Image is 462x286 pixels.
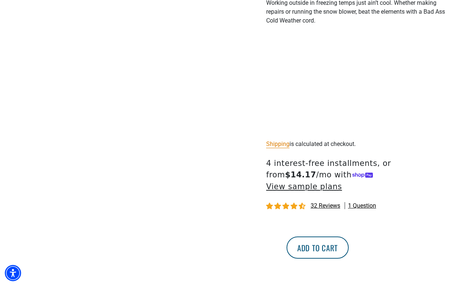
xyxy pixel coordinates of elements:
[5,265,21,281] div: Accessibility Menu
[311,202,340,209] span: 32 reviews
[348,202,376,210] span: 1 question
[266,34,448,136] iframe: Bad Ass Cold Weather Cord - Dry Ice Test
[287,236,349,259] button: Add to cart
[266,140,289,147] a: Shipping
[266,203,307,210] span: 4.62 stars
[266,139,448,149] div: is calculated at checkout.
